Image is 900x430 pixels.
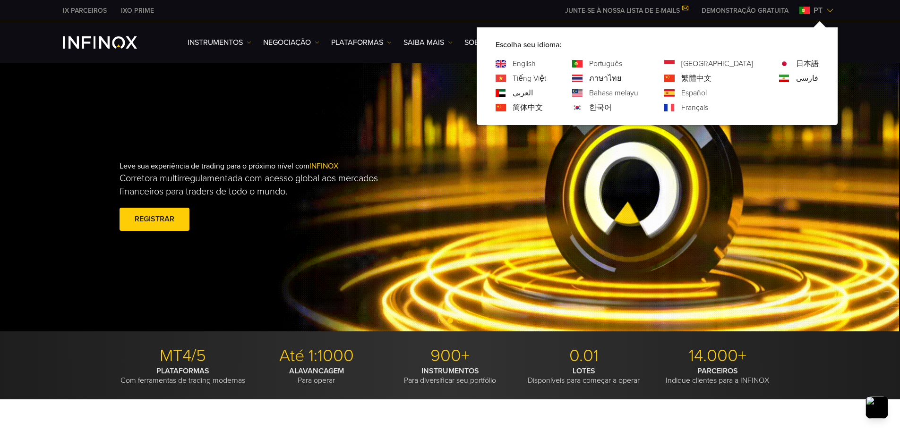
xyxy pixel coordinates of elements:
p: Disponíveis para começar a operar [521,366,647,385]
p: Para operar [253,366,380,385]
a: INFINOX Logo [63,36,159,49]
strong: LOTES [573,366,595,376]
a: INFINOX [114,6,161,16]
a: Language [513,73,546,84]
p: 0.01 [521,346,647,366]
a: INFINOX [56,6,114,16]
a: JUNTE-SE À NOSSA LISTA DE E-MAILS [558,7,694,15]
a: Language [513,87,533,99]
p: Corretora multirregulamentada com acesso global aos mercados financeiros para traders de todo o m... [120,172,400,198]
strong: PARCEIROS [697,366,738,376]
a: Instrumentos [188,37,251,48]
p: Indique clientes para a INFINOX [654,366,781,385]
p: Com ferramentas de trading modernas [120,366,246,385]
span: Go to slide 3 [457,318,463,323]
span: Go to slide 2 [447,318,453,323]
a: NEGOCIAÇÃO [263,37,319,48]
a: Language [681,102,708,113]
strong: INSTRUMENTOS [421,366,479,376]
a: Language [589,87,638,99]
div: Leve sua experiência de trading para o próximo nível com [120,146,470,248]
a: INFINOX MENU [694,6,796,16]
a: Language [513,102,543,113]
a: Language [796,73,818,84]
a: Language [589,58,622,69]
p: MT4/5 [120,346,246,366]
span: pt [810,5,826,16]
p: 900+ [387,346,514,366]
a: Language [681,73,711,84]
p: Escolha seu idioma: [496,39,819,51]
a: Registrar [120,208,189,231]
a: Language [589,102,612,113]
a: Language [681,58,753,69]
span: Go to slide 1 [438,318,444,323]
a: Language [589,73,621,84]
strong: ALAVANCAGEM [289,366,344,376]
p: Até 1:1000 [253,346,380,366]
p: 14.000+ [654,346,781,366]
a: PLATAFORMAS [331,37,392,48]
p: Para diversificar seu portfólio [387,366,514,385]
a: SOBRE [464,37,497,48]
span: INFINOX [309,161,338,171]
a: Language [513,58,536,69]
a: Saiba mais [403,37,453,48]
a: Language [681,87,707,99]
a: Language [796,58,819,69]
strong: PLATAFORMAS [156,366,209,376]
